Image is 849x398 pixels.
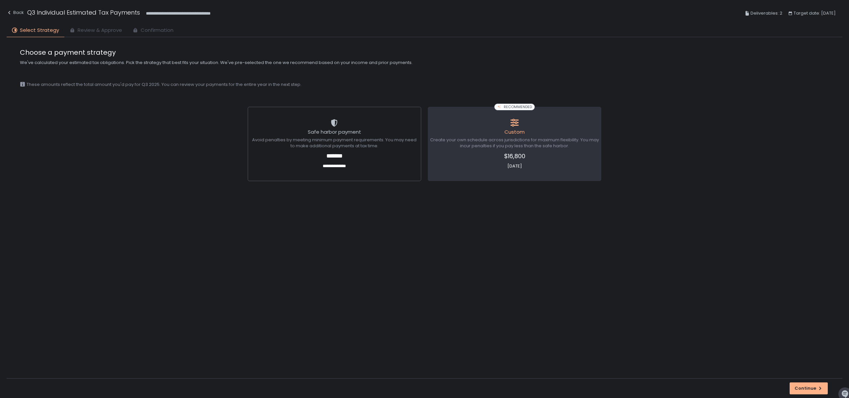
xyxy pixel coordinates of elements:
[751,9,782,17] span: Deliverables: 2
[504,104,532,109] span: RECOMMENDED
[795,385,823,391] div: Continue
[78,27,122,34] span: Review & Approve
[27,8,140,17] h1: Q3 Individual Estimated Tax Payments
[20,27,59,34] span: Select Strategy
[250,137,419,149] span: Avoid penalties by meeting minimum payment requirements. You may need to make additional payments...
[20,48,829,57] span: Choose a payment strategy
[27,82,301,88] span: These amounts reflect the total amount you'd pay for Q3 2025. You can review your payments for th...
[308,128,361,135] span: Safe harbor payment
[20,60,829,66] span: We've calculated your estimated tax obligations. Pick the strategy that best fits your situation....
[430,163,599,169] span: [DATE]
[7,9,24,17] div: Back
[794,9,836,17] span: Target date: [DATE]
[504,128,525,135] span: Custom
[430,152,599,161] span: $16,800
[141,27,173,34] span: Confirmation
[430,137,599,149] span: Create your own schedule across jurisdictions for maximum flexibility. You may incur penalties if...
[790,382,828,394] button: Continue
[7,8,24,19] button: Back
